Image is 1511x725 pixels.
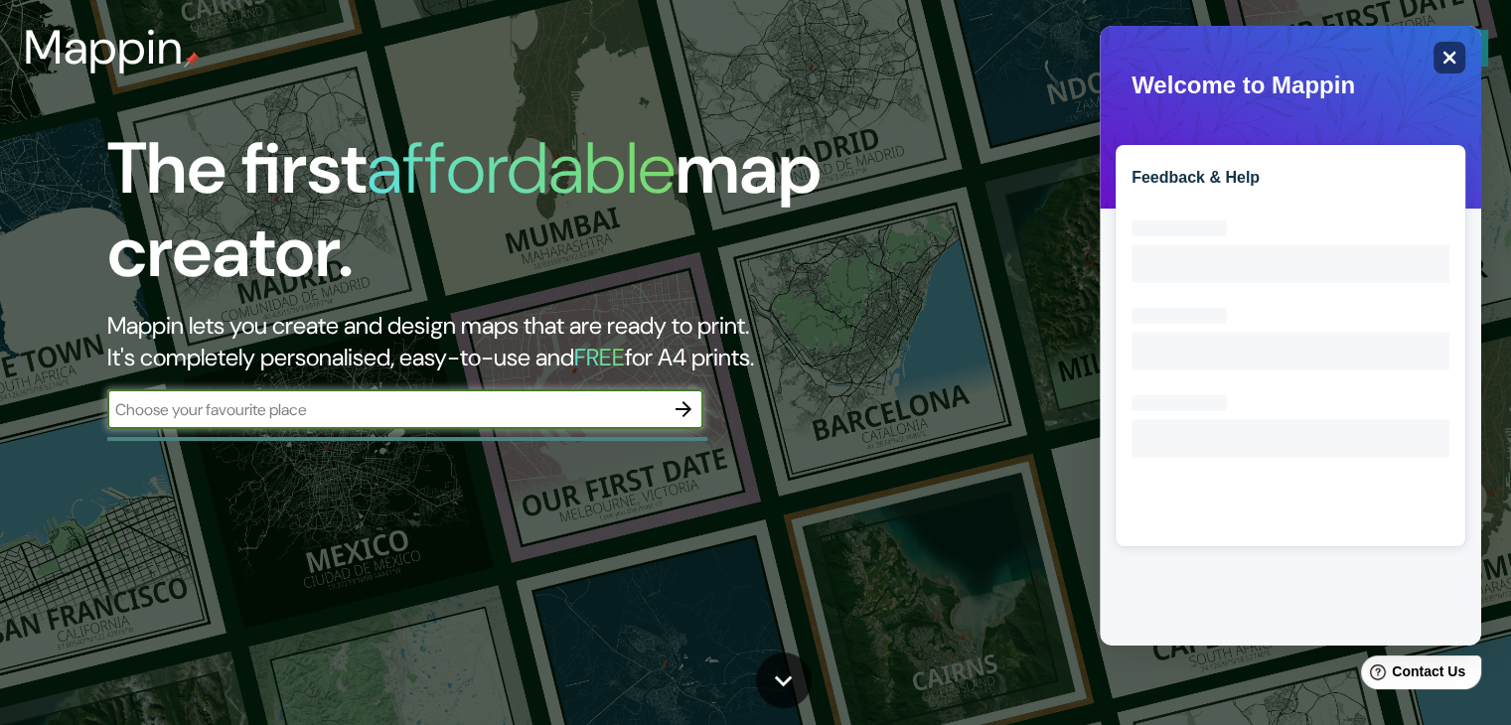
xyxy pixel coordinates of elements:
h1: The first map creator. [107,127,863,310]
iframe: Help widget launcher [1334,648,1489,703]
h5: FREE [574,342,625,372]
h1: affordable [367,122,676,215]
input: Choose your favourite place [107,398,664,421]
h2: Mappin lets you create and design maps that are ready to print. It's completely personalised, eas... [107,310,863,373]
iframe: Help widget [1100,26,1481,646]
img: mappin-pin [184,52,200,68]
h3: Mappin [24,20,184,75]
